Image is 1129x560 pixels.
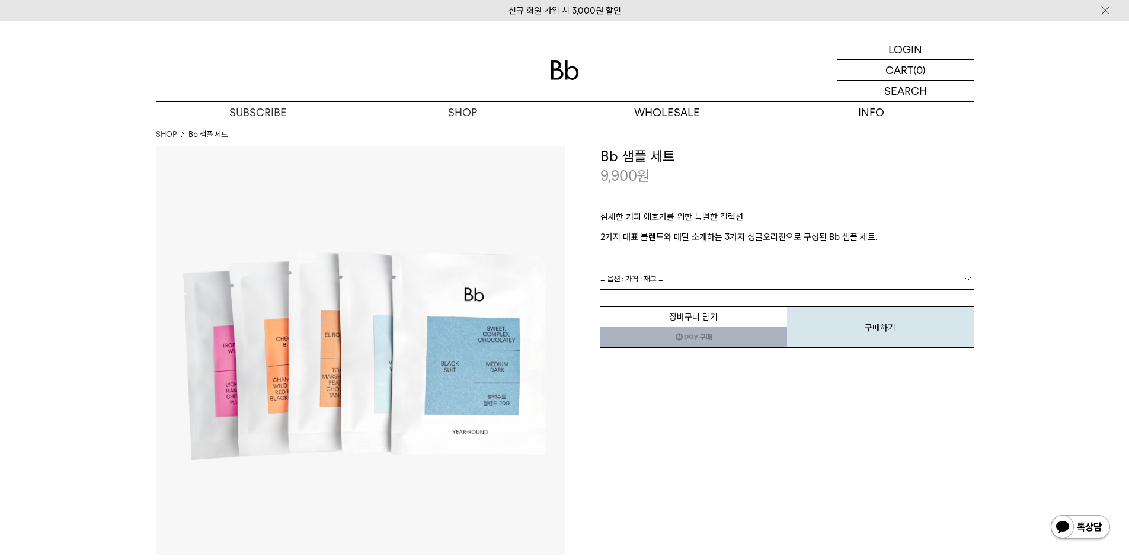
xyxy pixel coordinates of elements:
[360,102,565,123] a: SHOP
[1050,514,1111,542] img: 카카오톡 채널 1:1 채팅 버튼
[600,210,974,230] p: 섬세한 커피 애호가를 위한 특별한 컬렉션
[837,60,974,81] a: CART (0)
[600,268,663,289] span: = 옵션 : 가격 : 재고 =
[913,60,926,80] p: (0)
[600,230,974,244] p: 2가지 대표 블렌드와 매달 소개하는 3가지 싱글오리진으로 구성된 Bb 샘플 세트.
[600,327,787,348] a: 새창
[565,102,769,123] p: WHOLESALE
[884,81,927,101] p: SEARCH
[156,129,177,140] a: SHOP
[156,102,360,123] a: SUBSCRIBE
[888,39,922,59] p: LOGIN
[600,306,787,327] button: 장바구니 담기
[837,39,974,60] a: LOGIN
[156,146,565,555] img: Bb 샘플 세트
[600,146,974,167] h3: Bb 샘플 세트
[787,306,974,348] button: 구매하기
[885,60,913,80] p: CART
[188,129,228,140] li: Bb 샘플 세트
[551,60,579,80] img: 로고
[637,167,650,184] span: 원
[508,5,621,16] a: 신규 회원 가입 시 3,000원 할인
[769,102,974,123] p: INFO
[600,166,650,186] p: 9,900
